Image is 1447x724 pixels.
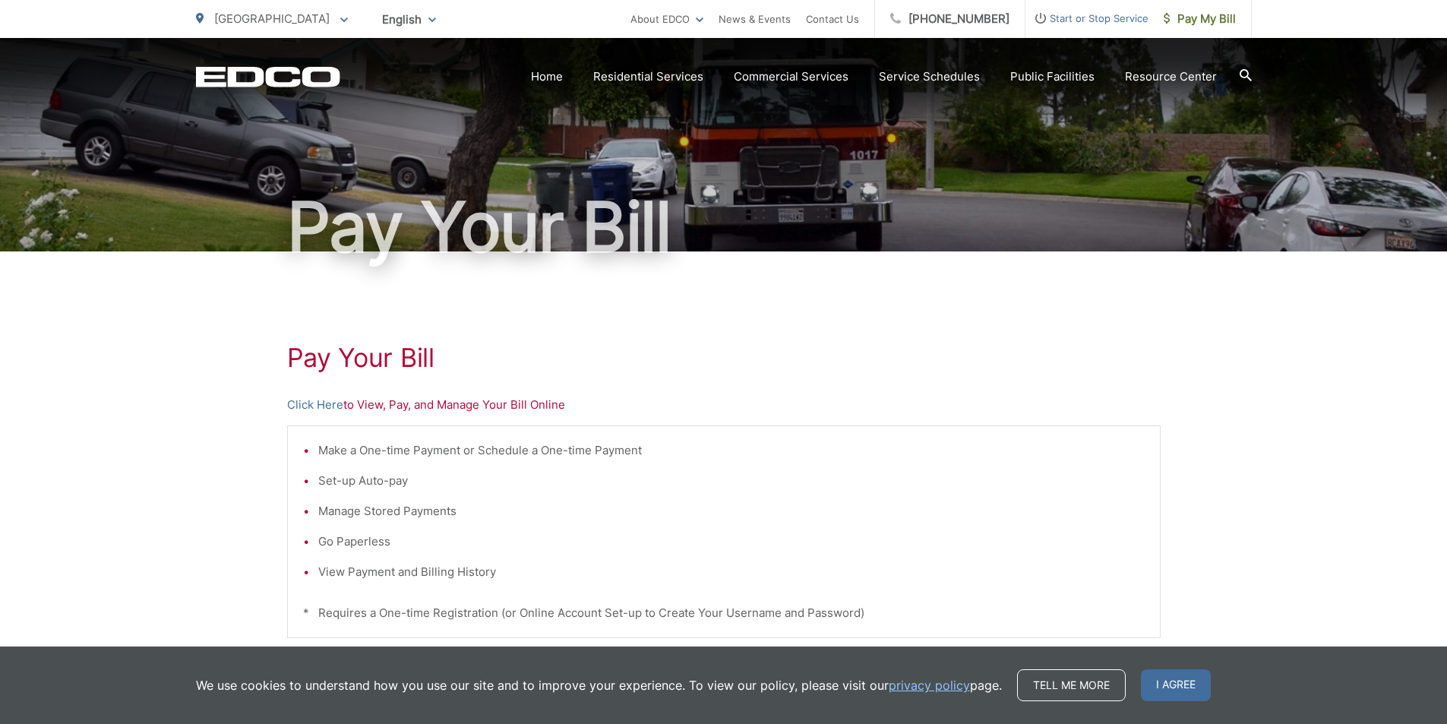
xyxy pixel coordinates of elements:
[318,472,1145,490] li: Set-up Auto-pay
[593,68,703,86] a: Residential Services
[196,66,340,87] a: EDCD logo. Return to the homepage.
[1017,669,1126,701] a: Tell me more
[287,396,343,414] a: Click Here
[318,441,1145,460] li: Make a One-time Payment or Schedule a One-time Payment
[531,68,563,86] a: Home
[214,11,330,26] span: [GEOGRAPHIC_DATA]
[1164,10,1236,28] span: Pay My Bill
[879,68,980,86] a: Service Schedules
[1125,68,1217,86] a: Resource Center
[196,676,1002,694] p: We use cookies to understand how you use our site and to improve your experience. To view our pol...
[1010,68,1095,86] a: Public Facilities
[196,189,1252,265] h1: Pay Your Bill
[371,6,447,33] span: English
[318,502,1145,520] li: Manage Stored Payments
[889,676,970,694] a: privacy policy
[287,343,1161,373] h1: Pay Your Bill
[1141,669,1211,701] span: I agree
[806,10,859,28] a: Contact Us
[287,396,1161,414] p: to View, Pay, and Manage Your Bill Online
[630,10,703,28] a: About EDCO
[719,10,791,28] a: News & Events
[734,68,848,86] a: Commercial Services
[303,604,1145,622] p: * Requires a One-time Registration (or Online Account Set-up to Create Your Username and Password)
[318,533,1145,551] li: Go Paperless
[318,563,1145,581] li: View Payment and Billing History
